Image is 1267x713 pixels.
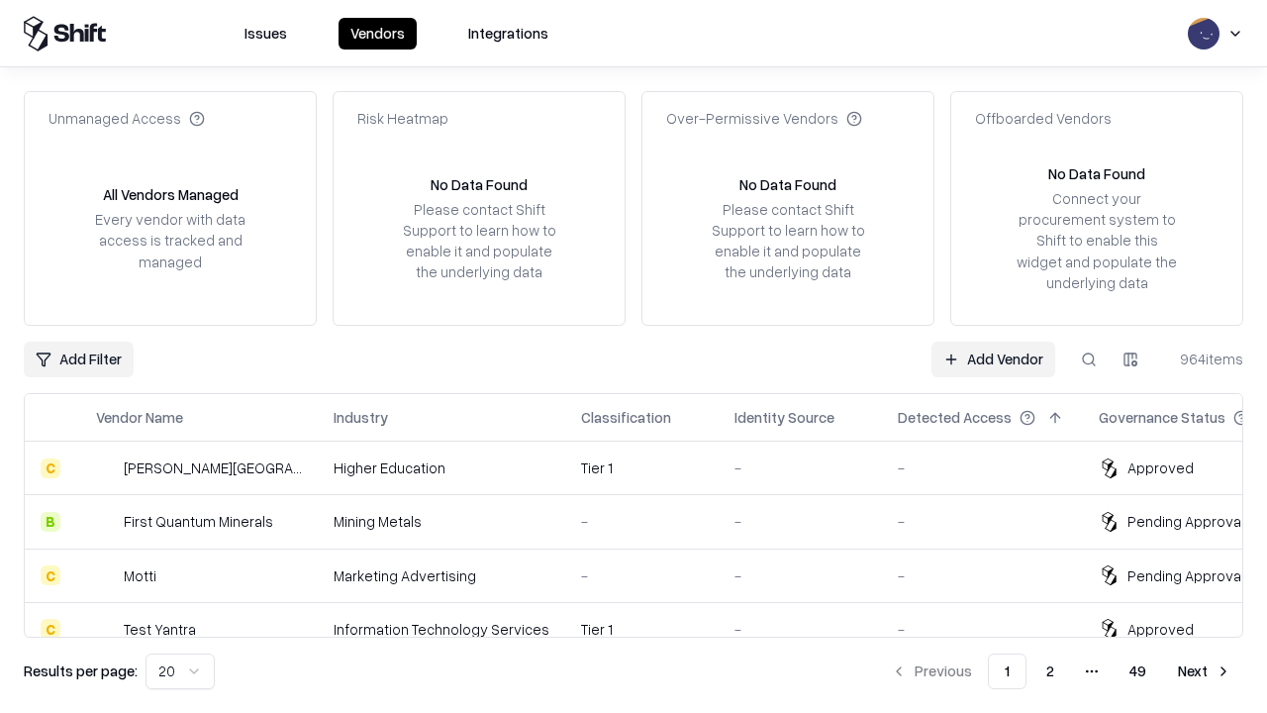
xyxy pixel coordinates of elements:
[1114,654,1162,689] button: 49
[1166,654,1243,689] button: Next
[1015,188,1179,293] div: Connect your procurement system to Shift to enable this widget and populate the underlying data
[734,458,866,478] div: -
[581,565,703,586] div: -
[124,458,302,478] div: [PERSON_NAME][GEOGRAPHIC_DATA]
[88,209,252,271] div: Every vendor with data access is tracked and managed
[233,18,299,50] button: Issues
[898,511,1067,532] div: -
[1099,407,1225,428] div: Governance Status
[975,108,1112,129] div: Offboarded Vendors
[24,661,138,681] p: Results per page:
[334,511,549,532] div: Mining Metals
[334,407,388,428] div: Industry
[1127,565,1244,586] div: Pending Approval
[96,565,116,585] img: Motti
[41,458,60,478] div: C
[734,565,866,586] div: -
[1048,163,1145,184] div: No Data Found
[357,108,448,129] div: Risk Heatmap
[103,184,239,205] div: All Vendors Managed
[456,18,560,50] button: Integrations
[581,458,703,478] div: Tier 1
[879,654,1243,689] nav: pagination
[339,18,417,50] button: Vendors
[397,199,561,283] div: Please contact Shift Support to learn how to enable it and populate the underlying data
[898,619,1067,640] div: -
[1164,349,1243,369] div: 964 items
[898,407,1012,428] div: Detected Access
[41,565,60,585] div: C
[706,199,870,283] div: Please contact Shift Support to learn how to enable it and populate the underlying data
[581,511,703,532] div: -
[41,619,60,639] div: C
[1127,619,1194,640] div: Approved
[666,108,862,129] div: Over-Permissive Vendors
[334,565,549,586] div: Marketing Advertising
[124,511,273,532] div: First Quantum Minerals
[124,565,156,586] div: Motti
[431,174,528,195] div: No Data Found
[124,619,196,640] div: Test Yantra
[734,619,866,640] div: -
[581,619,703,640] div: Tier 1
[1030,654,1070,689] button: 2
[1127,458,1194,478] div: Approved
[898,565,1067,586] div: -
[739,174,836,195] div: No Data Found
[898,458,1067,478] div: -
[1127,511,1244,532] div: Pending Approval
[96,407,183,428] div: Vendor Name
[334,619,549,640] div: Information Technology Services
[49,108,205,129] div: Unmanaged Access
[931,342,1055,377] a: Add Vendor
[96,458,116,478] img: Reichman University
[581,407,671,428] div: Classification
[96,619,116,639] img: Test Yantra
[96,512,116,532] img: First Quantum Minerals
[734,511,866,532] div: -
[334,458,549,478] div: Higher Education
[24,342,134,377] button: Add Filter
[988,654,1026,689] button: 1
[734,407,834,428] div: Identity Source
[41,512,60,532] div: B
